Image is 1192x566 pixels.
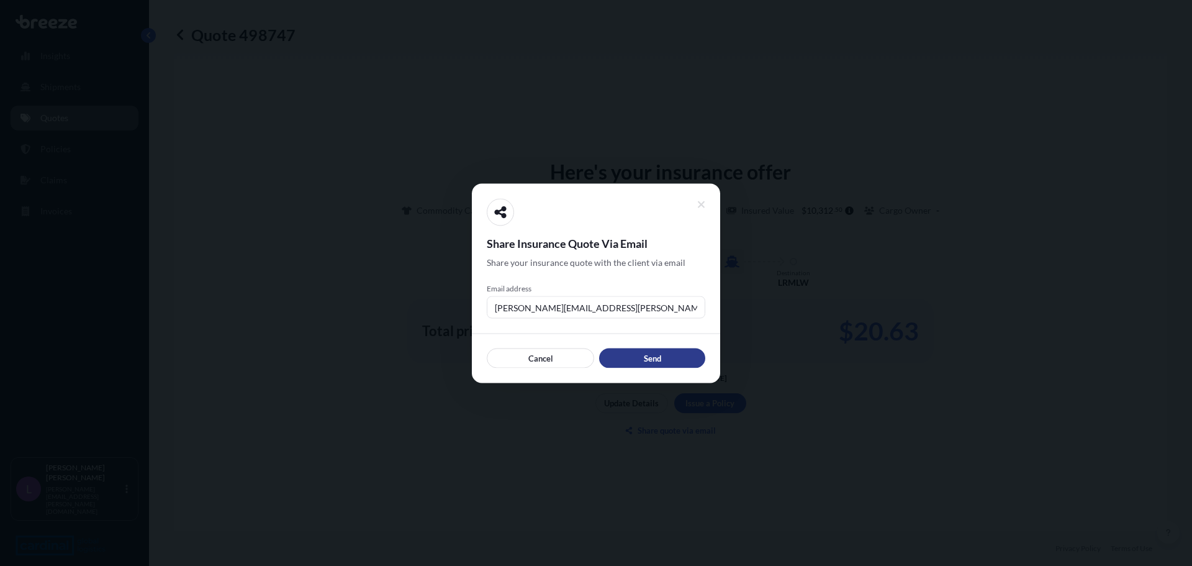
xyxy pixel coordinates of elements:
span: Share your insurance quote with the client via email [487,256,685,268]
input: example@gmail.com [487,296,705,318]
span: Share Insurance Quote Via Email [487,235,705,250]
span: Email address [487,283,705,293]
p: Send [644,352,661,364]
button: Cancel [487,348,594,368]
p: Cancel [528,352,553,364]
button: Send [599,348,705,368]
